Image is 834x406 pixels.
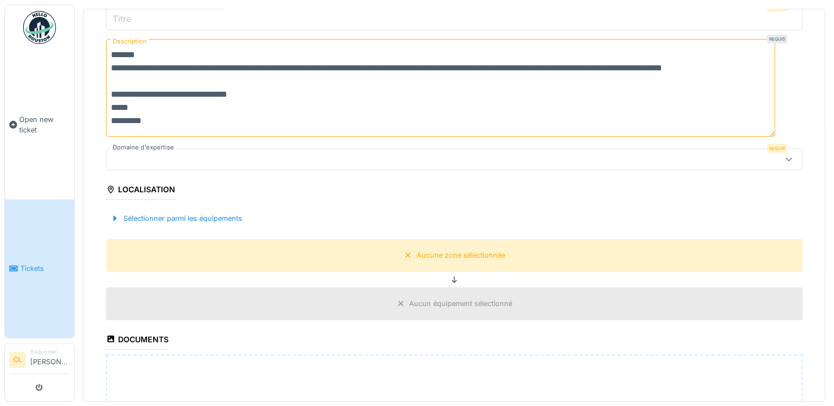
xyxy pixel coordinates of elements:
[30,348,70,356] div: Requester
[106,211,247,226] div: Sélectionner parmi les équipements
[767,144,787,153] div: Requis
[9,352,26,368] li: CL
[767,35,787,43] div: Requis
[30,348,70,371] li: [PERSON_NAME]
[110,143,176,152] label: Domaine d'expertise
[5,199,74,338] a: Tickets
[110,12,133,25] label: Titre
[5,50,74,199] a: Open new ticket
[23,11,56,44] img: Badge_color-CXgf-gQk.svg
[417,250,505,260] div: Aucune zone sélectionnée
[106,181,175,200] div: Localisation
[19,114,70,135] span: Open new ticket
[20,263,70,274] span: Tickets
[9,348,70,374] a: CL Requester[PERSON_NAME]
[110,35,149,48] label: Description
[410,298,513,309] div: Aucun équipement sélectionné
[106,331,169,350] div: Documents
